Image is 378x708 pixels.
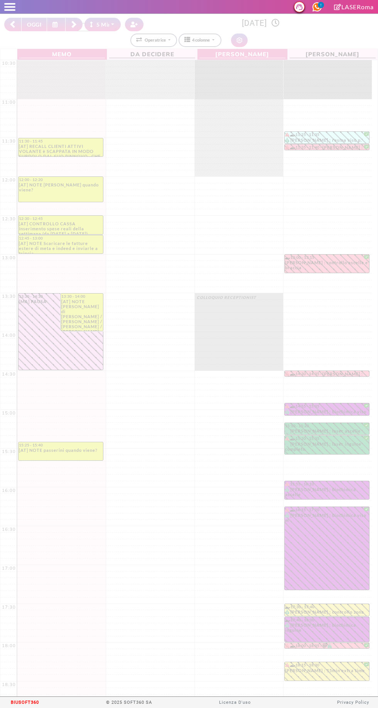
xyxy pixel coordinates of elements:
i: PAGATO [285,429,291,433]
div: 15:10 - 15:20 [285,423,369,428]
div: 18:00 [0,643,17,648]
div: [PERSON_NAME] : resina viso p. [285,138,369,143]
div: 17:30 - 17:40 [285,604,369,609]
div: 16:15 - 17:20 [285,507,369,512]
div: 12:00 - 12:20 [19,177,103,182]
div: [PERSON_NAME] : controllo viso [322,371,369,376]
div: 11:30 - 11:45 [19,139,103,143]
span: [PERSON_NAME] [199,50,285,58]
i: PAGATO [285,442,291,446]
div: 13:00 - 13:15 [285,255,369,260]
i: PAGATO [285,138,291,142]
span: Da Decidere [109,50,195,58]
i: Il cliente ha degli insoluti [285,508,289,512]
div: [PERSON_NAME] : 15min extra time [285,668,369,675]
i: PAGATO [285,610,291,614]
div: [AT] NOTE [PERSON_NAME] quando viene? [19,182,103,192]
i: Il cliente ha degli insoluti [285,644,289,648]
a: Licenza D'uso [219,700,251,705]
div: [AT] CONTROLLO CASSA Inserimento spese reali della settimana (da [DATE] a [DATE]) [19,221,103,234]
span: Memo [19,50,105,58]
span: [PERSON_NAME] [290,50,376,58]
div: 18:15 - 18:30 [285,663,369,668]
div: [AT] RECALL CLIENTI ATTIVI VOLANTE è SCAPPATA IN MODO SUBDOLO DAL SUO RINNOVO.. CHE DEVE FA? [19,144,103,156]
div: [PERSON_NAME] : biochimica viso w [285,409,369,415]
div: 11:35 - 11:40 [285,145,323,149]
div: 17:00 [0,565,17,571]
div: 12:30 [0,216,17,221]
div: 17:40 - 18:00 [285,617,369,622]
span: piu int coscia [285,451,369,459]
div: [PERSON_NAME] : biochimica inguine [285,622,369,635]
i: Il cliente ha degli insoluti [285,436,289,440]
div: 11:25 - 11:35 [285,132,369,137]
div: 13:30 [0,294,17,299]
div: 15:25 - 15:40 [19,443,103,447]
div: 17:30 [0,604,17,610]
div: 18:00 - 18:05 [285,643,323,648]
div: COLLOQUIO RECEPTIONIST [197,295,281,302]
i: PAGATO [285,513,291,517]
div: [MA] PAUSA [19,299,103,304]
a: Privacy Policy [337,700,369,705]
div: 16:30 [0,527,17,532]
div: 13:30 - 14:30 [19,294,103,299]
a: LASERoma [334,3,374,10]
div: 14:30 - 14:35 [285,371,323,376]
div: [PERSON_NAME] : controllo inguine [322,643,369,648]
div: [PERSON_NAME] : controllo ascelle e braccia [285,260,369,273]
div: 18:30 [0,682,17,687]
div: 14:00 [0,332,17,338]
div: 15:20 - 15:35 [285,436,369,441]
i: PAGATO [285,409,291,414]
i: Il cliente ha degli insoluti [285,372,289,376]
div: 13:00 [0,255,17,260]
div: 16:00 [0,488,17,493]
div: [PERSON_NAME] : biochimica viso m [285,513,369,525]
div: 12:30 - 12:45 [19,216,103,221]
i: Il cliente ha degli insoluti [285,133,289,136]
button: OGGI [21,18,47,31]
div: 14:30 [0,371,17,377]
div: 13:30 - 14:00 [61,294,102,299]
div: 5 Minuti [90,20,118,29]
div: 12:00 [0,177,17,183]
i: Categoria cliente: Diamante [322,643,327,648]
div: [PERSON_NAME] : biochimica ascelle [285,487,369,499]
i: PAGATO [285,487,291,492]
div: 10:30 [0,60,17,66]
div: [AT] NOTE [PERSON_NAME] di [PERSON_NAME] / [PERSON_NAME] / [PERSON_NAME] / [PERSON_NAME] [61,299,102,331]
div: [AT] NOTE Scaricare le fatture estere di meta e indeed e inviarle a trincia [19,241,103,253]
span: + controllo gambe [285,270,369,278]
i: PAGATO [285,623,291,627]
h3: [DATE] [148,18,374,28]
div: 15:55 - 16:10 [285,482,369,487]
div: [PERSON_NAME] : laser ascelle [285,428,369,435]
i: Il cliente ha degli insoluti [285,663,289,667]
div: [PERSON_NAME] : controllo viso [322,145,369,150]
div: 11:30 [0,138,17,144]
button: Crea nuovo contatto rapido [125,18,143,31]
i: Clicca per andare alla pagina di firma [334,4,341,10]
div: 15:00 [0,410,17,416]
div: [PERSON_NAME] : controllo zona [285,609,369,616]
i: Il cliente ha degli insoluti [285,145,289,149]
i: PAGATO [327,644,333,648]
i: Il cliente ha degli insoluti [285,404,289,408]
i: Il cliente ha degli insoluti [285,482,289,486]
div: 11:00 [0,99,17,105]
div: 12:45 - 13:00 [19,236,103,240]
div: [PERSON_NAME] : laser inguine completo [285,441,369,454]
div: 14:55 - 15:05 [285,404,369,409]
div: 15:30 [0,449,17,454]
div: [AT] NOTE passerini quando viene? [19,448,103,453]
